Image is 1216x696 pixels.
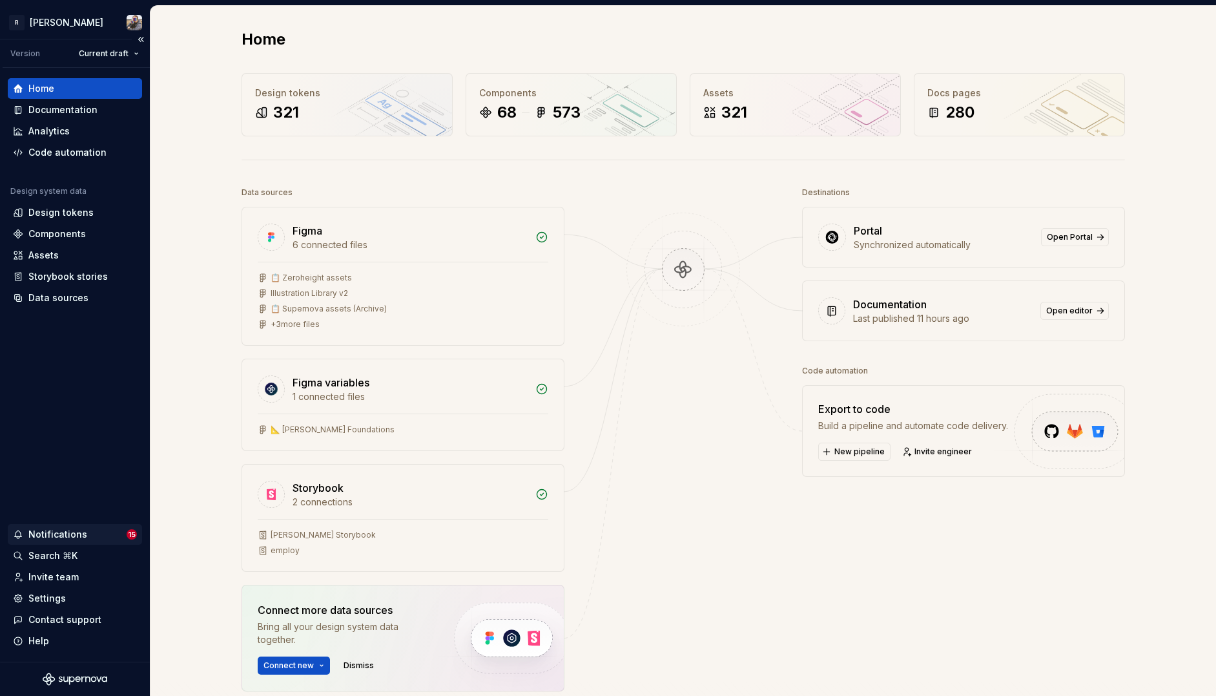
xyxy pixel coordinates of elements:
[8,609,142,630] button: Contact support
[466,73,677,136] a: Components68573
[28,571,79,584] div: Invite team
[258,620,432,646] div: Bring all your design system data together.
[127,529,137,540] span: 15
[293,375,369,390] div: Figma variables
[497,102,517,123] div: 68
[703,87,887,100] div: Assets
[79,48,129,59] span: Current draft
[127,15,142,30] img: Ian
[293,480,344,496] div: Storybook
[479,87,663,100] div: Components
[28,82,54,95] div: Home
[132,30,150,48] button: Collapse sidebar
[28,291,88,304] div: Data sources
[28,528,87,541] div: Notifications
[8,266,142,287] a: Storybook stories
[802,362,868,380] div: Code automation
[1040,302,1109,320] a: Open editor
[721,102,747,123] div: 321
[28,635,49,648] div: Help
[818,401,1008,417] div: Export to code
[271,319,320,330] div: + 3 more files
[242,464,564,572] a: Storybook2 connections[PERSON_NAME] Storybookemploy
[927,87,1111,100] div: Docs pages
[8,524,142,545] button: Notifications15
[73,45,145,63] button: Current draft
[28,146,107,159] div: Code automation
[258,602,432,618] div: Connect more data sources
[854,238,1033,251] div: Synchronized automatically
[898,443,978,461] a: Invite engineer
[8,100,142,120] a: Documentation
[853,297,927,312] div: Documentation
[28,125,70,138] div: Analytics
[273,102,299,123] div: 321
[263,660,314,671] span: Connect new
[255,87,439,100] div: Design tokens
[690,73,901,136] a: Assets321
[8,631,142,651] button: Help
[242,207,564,346] a: Figma6 connected files📋 Zeroheight assetsIllustration Library v2📋 Supernova assets (Archive)+3mor...
[242,184,293,202] div: Data sources
[8,224,142,244] a: Components
[1041,228,1109,246] a: Open Portal
[1047,232,1093,242] span: Open Portal
[8,588,142,609] a: Settings
[853,312,1033,325] div: Last published 11 hours ago
[8,288,142,308] a: Data sources
[8,121,142,142] a: Analytics
[271,304,387,314] div: 📋 Supernova assets (Archive)
[8,142,142,163] a: Code automation
[553,102,581,123] div: 573
[271,545,300,556] div: employ
[271,425,395,435] div: 📐 [PERSON_NAME] Foundations
[8,202,142,223] a: Design tokens
[30,16,103,29] div: [PERSON_NAME]
[338,657,380,675] button: Dismiss
[293,390,528,403] div: 1 connected files
[242,359,564,451] a: Figma variables1 connected files📐 [PERSON_NAME] Foundations
[242,73,453,136] a: Design tokens321
[242,29,285,50] h2: Home
[8,245,142,266] a: Assets
[8,567,142,587] a: Invite team
[271,530,376,540] div: [PERSON_NAME] Storybook
[293,238,528,251] div: 6 connected files
[914,447,972,457] span: Invite engineer
[28,249,59,262] div: Assets
[10,186,87,196] div: Design system data
[28,549,77,562] div: Search ⌘K
[271,273,352,283] div: 📋 Zeroheight assets
[293,223,322,238] div: Figma
[28,206,94,219] div: Design tokens
[3,8,147,36] button: R[PERSON_NAME]Ian
[43,673,107,686] svg: Supernova Logo
[28,103,98,116] div: Documentation
[818,419,1008,432] div: Build a pipeline and automate code delivery.
[945,102,974,123] div: 280
[28,227,86,240] div: Components
[293,496,528,509] div: 2 connections
[914,73,1125,136] a: Docs pages280
[344,660,374,671] span: Dismiss
[8,545,142,566] button: Search ⌘K
[854,223,882,238] div: Portal
[28,613,101,626] div: Contact support
[9,15,25,30] div: R
[258,657,330,675] button: Connect new
[834,447,885,457] span: New pipeline
[10,48,40,59] div: Version
[802,184,850,202] div: Destinations
[271,288,348,299] div: Illustration Library v2
[28,270,108,283] div: Storybook stories
[28,592,66,605] div: Settings
[1046,306,1093,316] span: Open editor
[8,78,142,99] a: Home
[818,443,891,461] button: New pipeline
